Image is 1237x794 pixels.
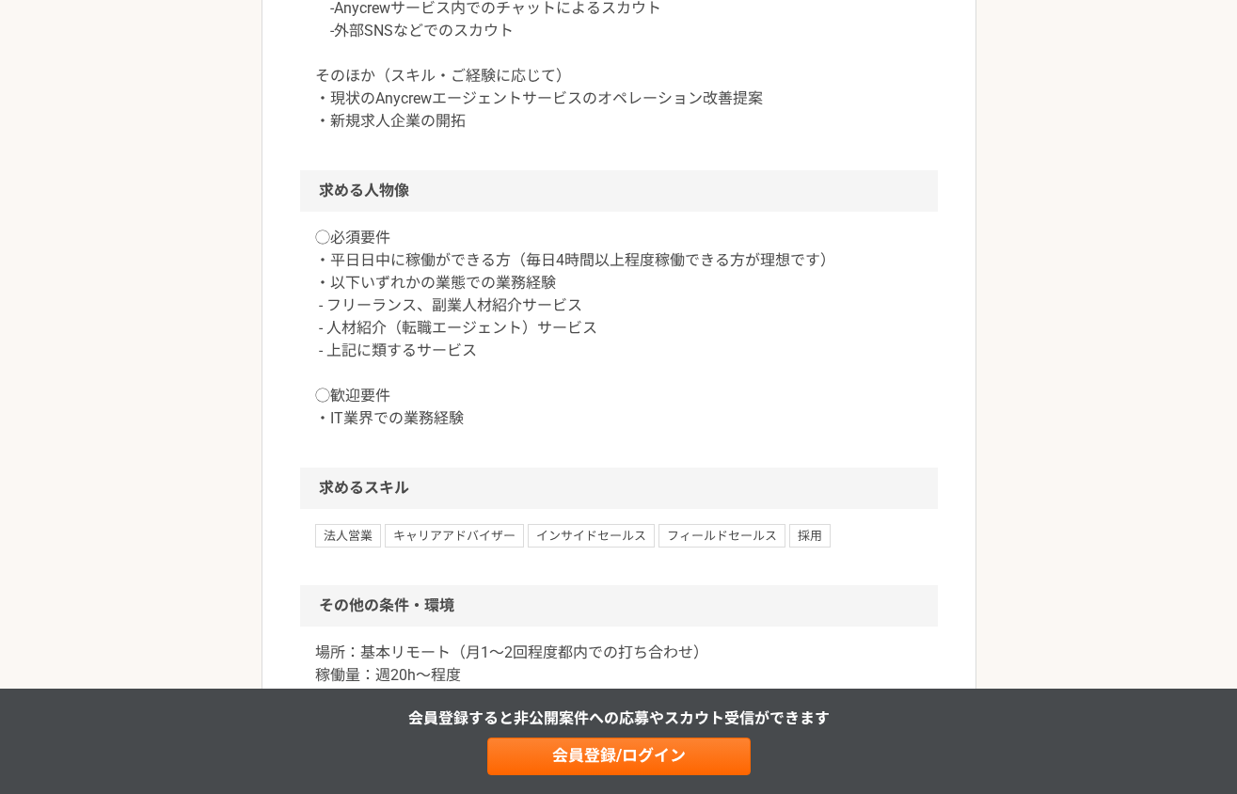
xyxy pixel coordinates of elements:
h2: 求めるスキル [300,468,938,509]
p: 場所：基本リモート（月1〜2回程度都内での打ち合わせ） 稼働量：週20h〜程度 単価：時給2,000円〜3,000円 [315,642,923,709]
p: ◯必須要件 ・平日日中に稼働ができる方（毎日4時間以上程度稼働できる方が理想です） ・以下いずれかの業態での業務経験 - フリーランス、副業人材紹介サービス - 人材紹介（転職エージェント）サー... [315,227,923,430]
a: 会員登録/ログイン [487,738,751,775]
span: 法人営業 [315,524,381,547]
h2: その他の条件・環境 [300,585,938,627]
span: 採用 [789,524,831,547]
span: インサイドセールス [528,524,655,547]
span: フィールドセールス [658,524,785,547]
span: キャリアアドバイザー [385,524,524,547]
h2: 求める人物像 [300,170,938,212]
p: 会員登録すると非公開案件への応募やスカウト受信ができます [408,707,830,730]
